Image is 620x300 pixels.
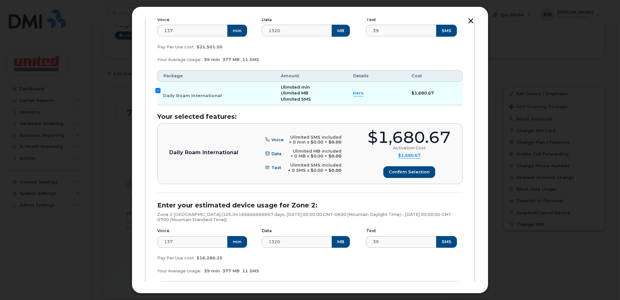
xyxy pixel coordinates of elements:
th: Package [157,70,275,82]
span: Your Average Usage: [157,269,201,273]
th: Package [157,281,247,293]
button: Confirm selection [383,166,435,178]
span: + 0 min x [289,140,309,144]
th: Cost [406,70,463,82]
input: Daily Roam International [155,88,161,93]
span: $16,280.25 [197,256,222,260]
span: Ulimited min [281,85,310,90]
span: Ulimited SMS [281,97,311,102]
span: $0.00 = [311,154,327,158]
span: Pay Per Use cost [157,256,194,260]
summary: $1,680.67 [398,153,421,158]
div: Activation Cost [393,145,426,151]
p: Zone 2 [GEOGRAPHIC_DATA] (105.04166666666667 days, [DATE] 00:00:00 GMT-0600 (Mountain Daylight Ti... [157,212,463,222]
button: min [227,236,247,248]
th: Details [347,70,406,82]
span: 377 MB [222,57,240,62]
span: Voice [271,137,284,142]
span: + 0 MB x [291,154,309,158]
div: $1,680.67 [368,130,451,145]
th: Amount [247,281,361,293]
button: SMS [436,25,457,36]
span: 11 SMS [242,269,259,273]
label: Text [366,17,376,22]
span: $21,501.50 [197,44,222,49]
button: MB [332,25,350,36]
td: $1,680.67 [406,82,463,105]
span: Pay Per Use cost [157,44,194,49]
summary: tiers [353,90,364,96]
div: Ulimited SMS included [288,163,341,168]
span: Your Average Usage: [157,57,201,62]
label: Data [262,17,272,22]
h3: Enter your estimated device usage for Zone 2: [157,202,463,209]
button: min [227,25,247,36]
span: Ulimited MB [281,91,308,95]
th: Cost [419,281,463,293]
span: 39 min [204,57,220,62]
p: Daily Roam International [169,150,238,155]
th: Amount [275,70,347,82]
span: + 0 SMS x [288,168,309,173]
iframe: Messenger Launcher [592,272,615,295]
th: Details [361,281,419,293]
b: $0.00 [328,154,341,158]
button: MB [332,236,350,248]
h3: Your selected features: [157,113,463,120]
span: $0.00 = [311,168,327,173]
label: Voice [157,17,170,22]
span: 39 min [204,269,220,273]
label: Voice [157,228,170,233]
div: Ulimited SMS included [289,135,341,140]
b: $0.00 [328,140,341,144]
label: Text [366,228,376,233]
span: 11 SMS [242,57,259,62]
div: Ulimited MB included [291,149,341,154]
span: Daily Roam International [163,93,222,98]
span: 377 MB [222,269,240,273]
span: $0.00 = [311,140,327,144]
span: Confirm selection [389,169,430,175]
label: Data [262,228,272,233]
span: Text [271,165,281,170]
span: Data [271,151,281,156]
b: $0.00 [328,168,341,173]
button: SMS [436,236,457,248]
